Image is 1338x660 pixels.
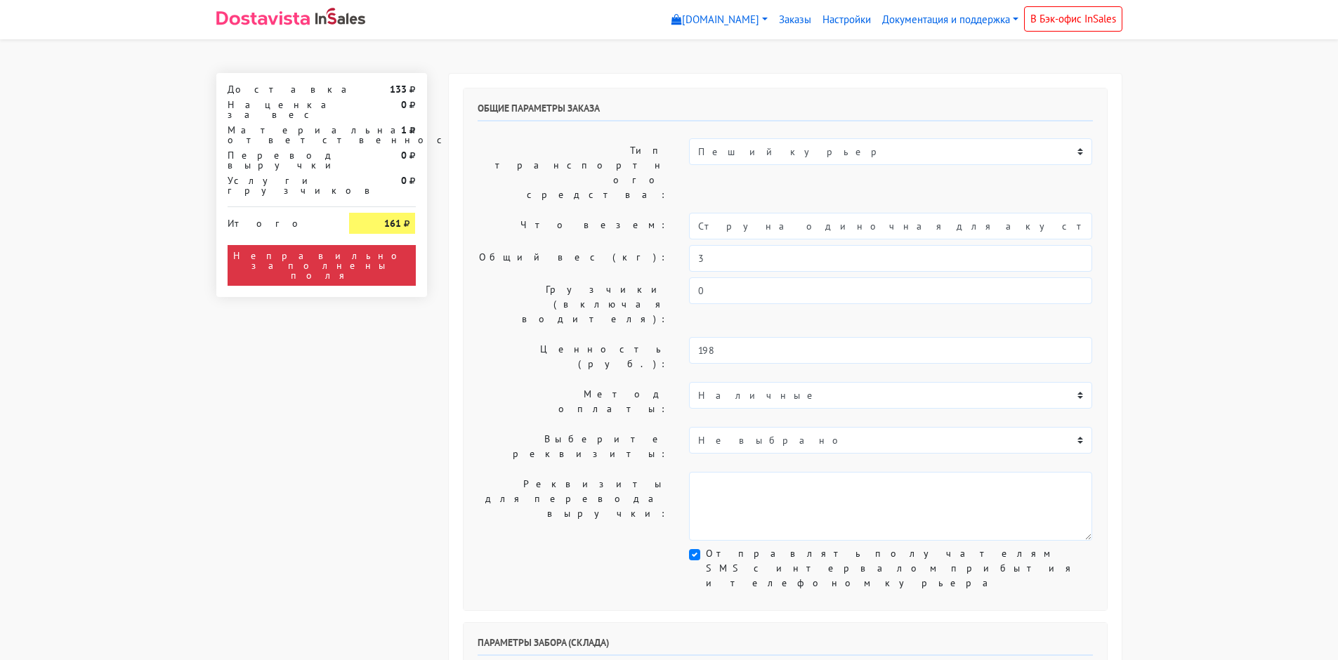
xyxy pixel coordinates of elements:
div: Неправильно заполнены поля [228,245,416,286]
strong: 0 [401,98,407,111]
a: Заказы [773,6,817,34]
div: Перевод выручки [217,150,339,170]
label: Общий вес (кг): [467,245,679,272]
strong: 133 [390,83,407,95]
strong: 1 [401,124,407,136]
label: Выберите реквизиты: [467,427,679,466]
img: Dostavista - срочная курьерская служба доставки [216,11,310,25]
label: Ценность (руб.): [467,337,679,376]
div: Материальная ответственность [217,125,339,145]
strong: 161 [384,217,401,230]
img: InSales [315,8,366,25]
label: Отправлять получателям SMS с интервалом прибытия и телефоном курьера [706,546,1092,590]
a: Настройки [817,6,877,34]
div: Доставка [217,84,339,94]
strong: 0 [401,149,407,161]
div: Наценка за вес [217,100,339,119]
label: Метод оплаты: [467,382,679,421]
a: [DOMAIN_NAME] [666,6,773,34]
strong: 0 [401,174,407,187]
h6: Параметры забора (склада) [478,637,1093,656]
div: Итого [228,213,329,228]
label: Тип транспортного средства: [467,138,679,207]
a: Документация и поддержка [877,6,1024,34]
label: Грузчики (включая водителя): [467,277,679,331]
a: В Бэк-офис InSales [1024,6,1122,32]
label: Реквизиты для перевода выручки: [467,472,679,541]
div: Услуги грузчиков [217,176,339,195]
label: Что везем: [467,213,679,239]
h6: Общие параметры заказа [478,103,1093,121]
